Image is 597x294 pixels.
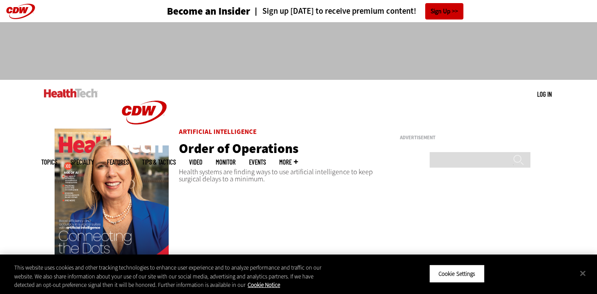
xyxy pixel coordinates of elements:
a: Events [249,159,266,165]
iframe: advertisement [137,31,460,71]
a: Tips & Tactics [142,159,176,165]
div: Health systems are finding ways to use artificial intelligence to keep surgical delays to a minimum. [179,129,376,183]
a: CDW [111,138,178,148]
h3: Become an Insider [167,6,250,16]
a: Become an Insider [134,6,250,16]
a: Sign Up [425,3,463,20]
span: Specialty [71,159,94,165]
span: More [279,159,298,165]
button: Cookie Settings [429,264,485,283]
a: Features [107,159,129,165]
a: MonITor [216,159,236,165]
img: Home [111,80,178,145]
a: Sign up [DATE] to receive premium content! [250,7,416,16]
div: User menu [537,90,552,99]
div: This website uses cookies and other tracking technologies to enhance user experience and to analy... [14,263,328,290]
button: Close [573,263,593,283]
img: HLTECH_Q225_C1.jpg [55,129,169,281]
a: More information about your privacy [248,281,280,289]
a: Video [189,159,202,165]
iframe: advertisement [400,144,533,255]
img: Home [44,89,98,98]
a: Log in [537,90,552,98]
span: Topics [41,159,57,165]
